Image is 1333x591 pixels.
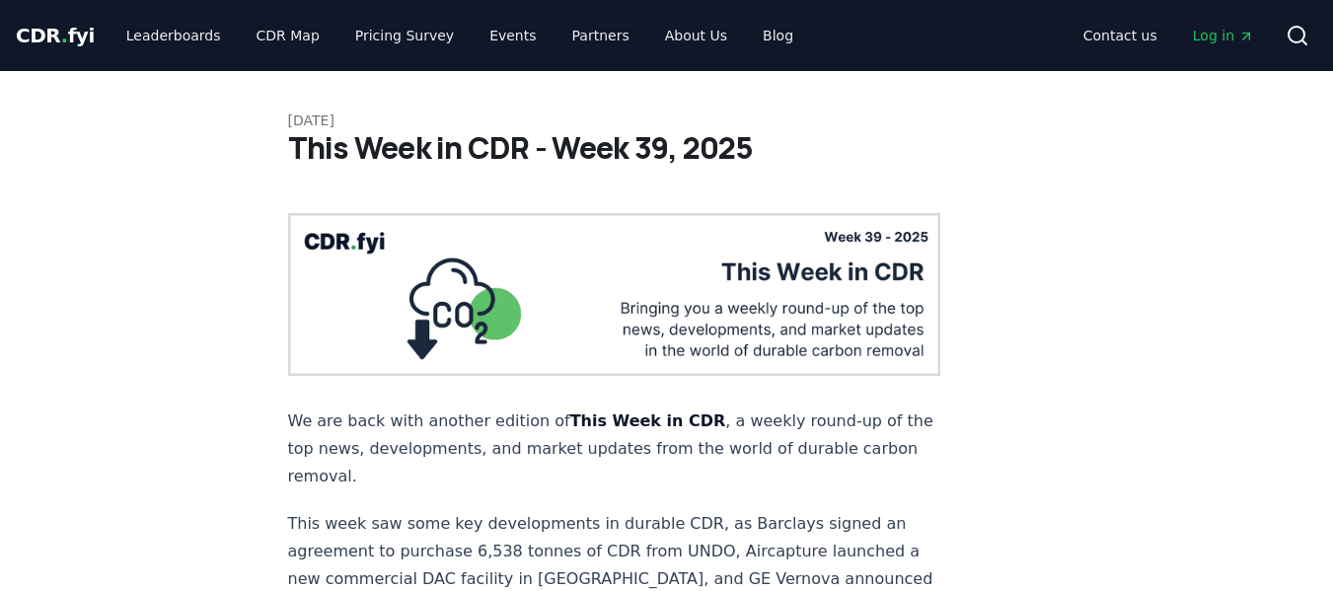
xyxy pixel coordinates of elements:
a: Events [474,18,552,53]
a: Pricing Survey [339,18,470,53]
a: Blog [747,18,809,53]
img: blog post image [288,213,941,376]
a: Partners [556,18,645,53]
nav: Main [1068,18,1270,53]
a: Contact us [1068,18,1173,53]
span: . [61,24,68,47]
a: Log in [1177,18,1270,53]
h1: This Week in CDR - Week 39, 2025 [288,130,1046,166]
nav: Main [111,18,809,53]
span: CDR fyi [16,24,95,47]
strong: This Week in CDR [570,411,726,430]
a: CDR.fyi [16,22,95,49]
a: Leaderboards [111,18,237,53]
p: We are back with another edition of , a weekly round-up of the top news, developments, and market... [288,407,941,490]
a: CDR Map [241,18,335,53]
span: Log in [1193,26,1254,45]
p: [DATE] [288,111,1046,130]
a: About Us [649,18,743,53]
